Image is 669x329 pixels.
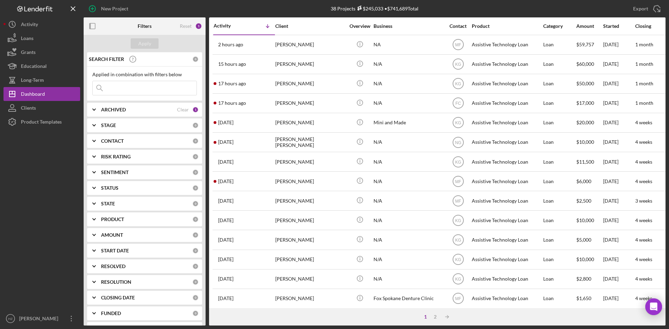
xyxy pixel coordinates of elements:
div: [DATE] [603,94,635,112]
button: Educational [3,59,80,73]
div: New Project [101,2,128,16]
div: 0 [192,263,199,269]
div: Activity [214,23,244,29]
b: RESOLUTION [101,279,131,285]
div: Clients [21,101,36,117]
div: N/A [374,152,443,171]
time: 1 month [635,41,653,47]
div: [DATE] [603,191,635,210]
div: Activity [21,17,38,33]
div: Assistive Technology Loan [472,152,541,171]
div: [PERSON_NAME] [275,250,345,269]
div: [DATE] [603,172,635,190]
span: $11,500 [576,159,594,165]
b: ARCHIVED [101,107,126,112]
button: Clients [3,101,80,115]
div: [PERSON_NAME] [275,113,345,132]
div: N/A [374,211,443,229]
text: KG [455,81,461,86]
div: 0 [192,185,199,191]
b: START DATE [101,248,129,253]
div: Assistive Technology Loan [472,270,541,288]
div: Category [543,23,576,29]
time: 4 weeks [635,178,652,184]
text: MF [455,198,461,203]
div: Assistive Technology Loan [472,55,541,73]
div: Clear [177,107,189,112]
div: [PERSON_NAME] [275,36,345,54]
div: 0 [192,169,199,175]
time: 4 weeks [635,237,652,243]
a: Activity [3,17,80,31]
time: 4 weeks [635,217,652,223]
a: Loans [3,31,80,45]
div: [DATE] [603,250,635,269]
div: [DATE] [603,211,635,229]
div: [DATE] [603,289,635,308]
div: Loan [543,113,576,132]
div: Assistive Technology Loan [472,191,541,210]
div: 0 [192,138,199,144]
div: Apply [138,38,151,49]
span: $6,000 [576,178,591,184]
b: SENTIMENT [101,170,129,175]
div: 0 [192,216,199,222]
div: Applied in combination with filters below [92,72,197,77]
div: N/A [374,94,443,112]
div: [DATE] [603,113,635,132]
div: 0 [192,295,199,301]
div: Loan [543,75,576,93]
span: $50,000 [576,80,594,86]
div: Mini and Made [374,113,443,132]
b: STAGE [101,123,116,128]
button: Long-Term [3,73,80,87]
div: [PERSON_NAME] [275,55,345,73]
b: RISK RATING [101,154,131,159]
div: [DATE] [603,270,635,288]
div: [PERSON_NAME] [275,172,345,190]
span: $2,500 [576,198,591,204]
time: 2025-09-12 18:49 [218,179,233,184]
div: [DATE] [603,152,635,171]
span: $1,650 [576,295,591,301]
time: 2025-09-11 16:43 [218,296,233,301]
text: KG [455,62,461,67]
time: 4 weeks [635,139,652,145]
div: N/A [374,191,443,210]
b: STATE [101,201,115,206]
div: Assistive Technology Loan [472,289,541,308]
text: KG [455,257,461,262]
text: KG [455,120,461,125]
time: 2025-09-12 02:08 [218,257,233,262]
button: Dashboard [3,87,80,101]
div: [PERSON_NAME] [275,75,345,93]
div: [DATE] [603,75,635,93]
div: Open Intercom Messenger [645,298,662,315]
div: Amount [576,23,602,29]
time: 2025-09-11 22:12 [218,276,233,282]
div: Fox Spokane Denture Clinic [374,289,443,308]
div: 0 [192,201,199,207]
b: SEARCH FILTER [89,56,124,62]
b: RESOLVED [101,264,125,269]
div: Loan [543,230,576,249]
div: Long-Term [21,73,44,89]
div: Overview [347,23,373,29]
div: Loan [543,55,576,73]
button: HZ[PERSON_NAME] [3,312,80,326]
div: N/A [374,75,443,93]
time: 2025-09-12 13:11 [218,237,233,243]
time: 4 weeks [635,276,652,282]
div: Dashboard [21,87,45,103]
div: Loan [543,250,576,269]
div: 0 [192,310,199,316]
div: [DATE] [603,55,635,73]
div: [PERSON_NAME] [275,94,345,112]
div: [PERSON_NAME] [275,230,345,249]
time: 4 weeks [635,159,652,165]
span: $10,000 [576,217,594,223]
div: 1 [195,23,202,30]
